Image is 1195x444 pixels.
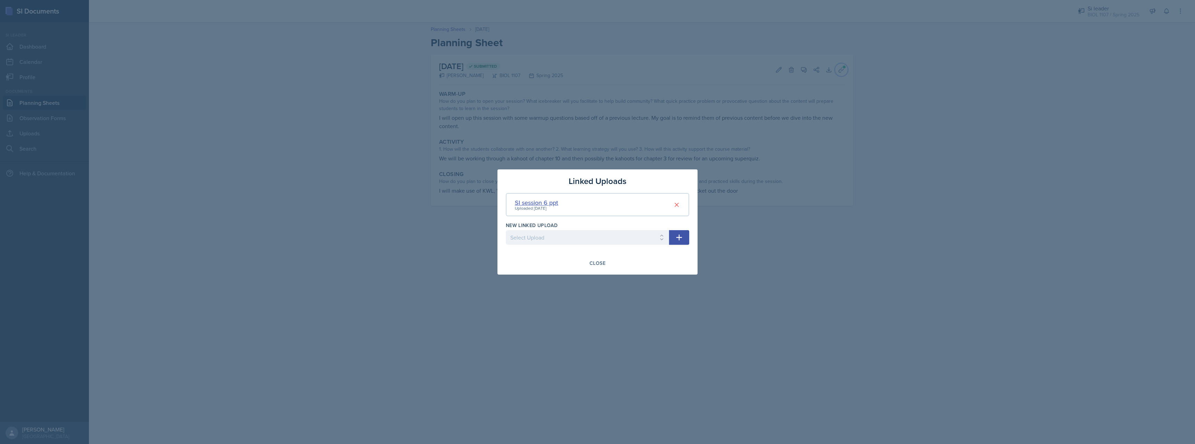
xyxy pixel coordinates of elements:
h3: Linked Uploads [569,175,626,187]
div: Uploaded [DATE] [515,205,558,211]
label: New Linked Upload [506,222,558,229]
div: Close [590,260,605,266]
button: Close [585,257,610,269]
div: SI session 6 ppt [515,198,558,207]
